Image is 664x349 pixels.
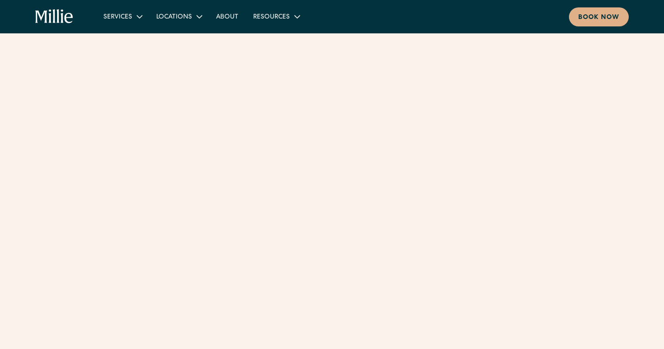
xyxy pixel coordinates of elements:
[96,9,149,24] div: Services
[35,9,74,24] a: home
[569,7,629,26] a: Book now
[156,13,192,22] div: Locations
[578,13,619,23] div: Book now
[253,13,290,22] div: Resources
[149,9,209,24] div: Locations
[209,9,246,24] a: About
[103,13,132,22] div: Services
[246,9,306,24] div: Resources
